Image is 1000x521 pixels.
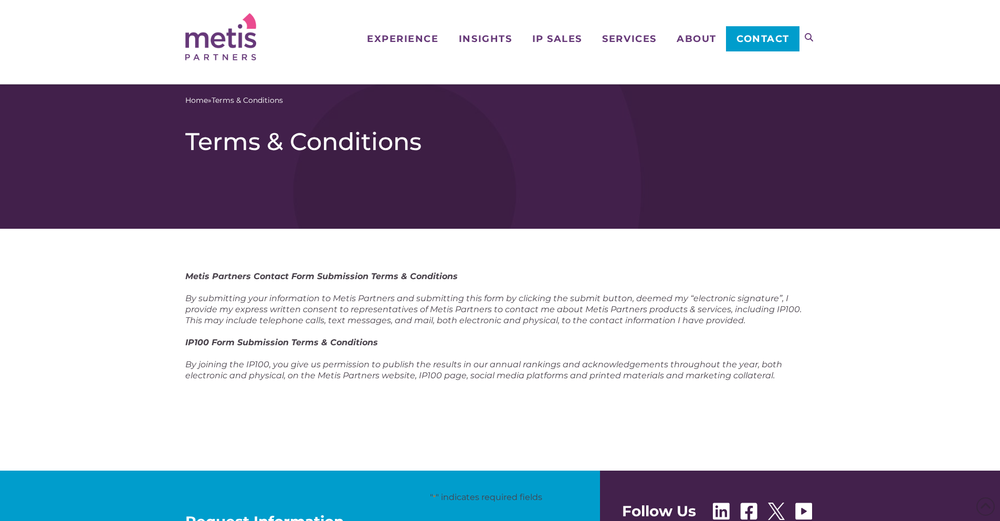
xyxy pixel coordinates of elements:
img: Metis Partners [185,13,256,60]
span: Back to Top [976,497,995,516]
h1: Terms & Conditions [185,127,815,156]
img: Linkedin [713,503,730,520]
span: » [185,95,283,106]
a: Contact [726,26,799,51]
span: Insights [459,34,512,44]
img: Youtube [795,503,812,520]
span: About [677,34,717,44]
span: IP Sales [532,34,582,44]
p: " " indicates required fields [185,492,542,503]
span: Follow Us [622,504,696,518]
span: Services [602,34,656,44]
img: X [768,503,785,520]
em: Metis Partners Contact Form Submission Terms & Conditions [185,271,458,281]
img: Facebook [740,503,757,520]
em: By joining the IP100, you give us permission to publish the results in our annual rankings and ac... [185,359,782,380]
em: IP100 Form Submission Terms & Conditions [185,337,378,347]
span: Experience [367,34,438,44]
span: Terms & Conditions [212,95,283,106]
em: By submitting your information to Metis Partners and submitting this form by clicking the submit ... [185,293,802,325]
span: Contact [736,34,790,44]
a: Home [185,95,208,106]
